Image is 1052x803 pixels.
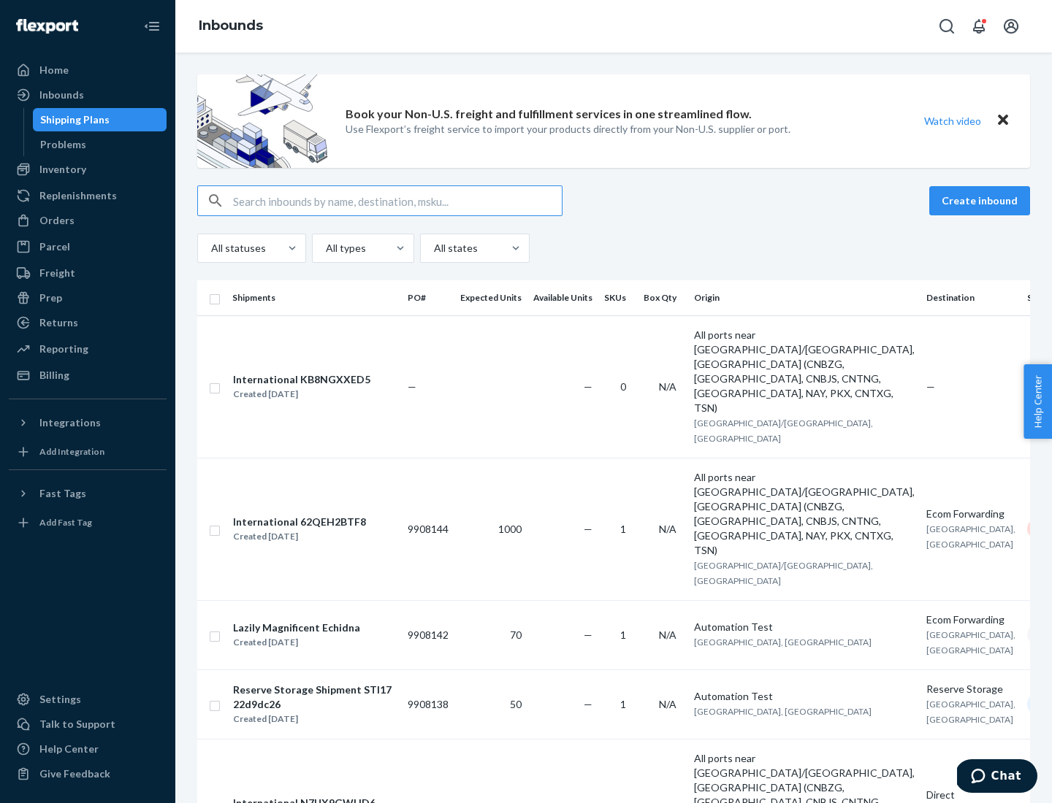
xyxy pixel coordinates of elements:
[39,315,78,330] div: Returns
[584,523,592,535] span: —
[620,629,626,641] span: 1
[233,515,366,529] div: International 62QEH2BTF8
[346,106,752,123] p: Book your Non-U.S. freight and fulfillment services in one streamlined flow.
[39,63,69,77] div: Home
[926,682,1015,696] div: Reserve Storage
[926,507,1015,521] div: Ecom Forwarding
[694,620,915,634] div: Automation Test
[688,280,920,315] th: Origin
[9,482,167,505] button: Fast Tags
[929,186,1030,215] button: Create inbound
[233,712,395,726] div: Created [DATE]
[9,737,167,761] a: Help Center
[926,523,1015,550] span: [GEOGRAPHIC_DATA], [GEOGRAPHIC_DATA]
[694,328,915,415] div: All ports near [GEOGRAPHIC_DATA]/[GEOGRAPHIC_DATA], [GEOGRAPHIC_DATA] (CNBZG, [GEOGRAPHIC_DATA], ...
[926,612,1015,627] div: Ecom Forwarding
[9,411,167,434] button: Integrations
[926,629,1015,656] span: [GEOGRAPHIC_DATA], [GEOGRAPHIC_DATA]
[432,241,434,255] input: All states
[9,286,167,310] a: Prep
[233,372,370,387] div: International KB8NGXXED5
[39,342,88,356] div: Reporting
[39,239,70,254] div: Parcel
[39,162,86,177] div: Inventory
[402,600,454,669] td: 9908142
[1024,364,1052,439] button: Help Center
[694,470,915,558] div: All ports near [GEOGRAPHIC_DATA]/[GEOGRAPHIC_DATA], [GEOGRAPHIC_DATA] (CNBZG, [GEOGRAPHIC_DATA], ...
[39,291,62,305] div: Prep
[187,5,275,47] ol: breadcrumbs
[40,137,86,152] div: Problems
[39,213,75,228] div: Orders
[199,18,263,34] a: Inbounds
[996,12,1026,41] button: Open account menu
[694,637,872,648] span: [GEOGRAPHIC_DATA], [GEOGRAPHIC_DATA]
[598,280,638,315] th: SKUs
[233,683,395,712] div: Reserve Storage Shipment STI1722d9dc26
[659,629,676,641] span: N/A
[454,280,527,315] th: Expected Units
[527,280,598,315] th: Available Units
[9,83,167,107] a: Inbounds
[226,280,402,315] th: Shipments
[920,280,1021,315] th: Destination
[40,112,110,127] div: Shipping Plans
[510,698,522,710] span: 50
[9,158,167,181] a: Inventory
[659,523,676,535] span: N/A
[964,12,994,41] button: Open notifications
[659,698,676,710] span: N/A
[932,12,961,41] button: Open Search Box
[33,133,167,156] a: Problems
[915,110,991,131] button: Watch video
[39,742,99,756] div: Help Center
[9,511,167,534] a: Add Fast Tag
[9,311,167,334] a: Returns
[957,759,1037,796] iframe: Opens a widget where you can chat to one of our agents
[39,368,69,383] div: Billing
[233,529,366,544] div: Created [DATE]
[408,380,416,393] span: —
[346,122,790,137] p: Use Flexport’s freight service to import your products directly from your Non-U.S. supplier or port.
[9,235,167,258] a: Parcel
[620,380,626,393] span: 0
[638,280,688,315] th: Box Qty
[926,380,935,393] span: —
[694,418,873,444] span: [GEOGRAPHIC_DATA]/[GEOGRAPHIC_DATA], [GEOGRAPHIC_DATA]
[233,387,370,401] div: Created [DATE]
[402,669,454,739] td: 9908138
[39,486,86,501] div: Fast Tags
[9,184,167,207] a: Replenishments
[510,629,522,641] span: 70
[39,88,84,102] div: Inbounds
[9,688,167,711] a: Settings
[33,108,167,131] a: Shipping Plans
[9,261,167,285] a: Freight
[584,698,592,710] span: —
[694,706,872,717] span: [GEOGRAPHIC_DATA], [GEOGRAPHIC_DATA]
[659,380,676,393] span: N/A
[39,692,81,707] div: Settings
[39,717,115,731] div: Talk to Support
[233,186,562,215] input: Search inbounds by name, destination, msku...
[694,560,873,586] span: [GEOGRAPHIC_DATA]/[GEOGRAPHIC_DATA], [GEOGRAPHIC_DATA]
[233,620,360,635] div: Lazily Magnificent Echidna
[498,523,522,535] span: 1000
[137,12,167,41] button: Close Navigation
[9,440,167,464] a: Add Integration
[233,635,360,650] div: Created [DATE]
[620,523,626,535] span: 1
[39,766,110,781] div: Give Feedback
[39,266,75,280] div: Freight
[926,699,1015,725] span: [GEOGRAPHIC_DATA], [GEOGRAPHIC_DATA]
[39,188,117,203] div: Replenishments
[620,698,626,710] span: 1
[402,280,454,315] th: PO#
[9,712,167,736] button: Talk to Support
[9,364,167,387] a: Billing
[9,58,167,82] a: Home
[39,445,104,458] div: Add Integration
[402,458,454,600] td: 9908144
